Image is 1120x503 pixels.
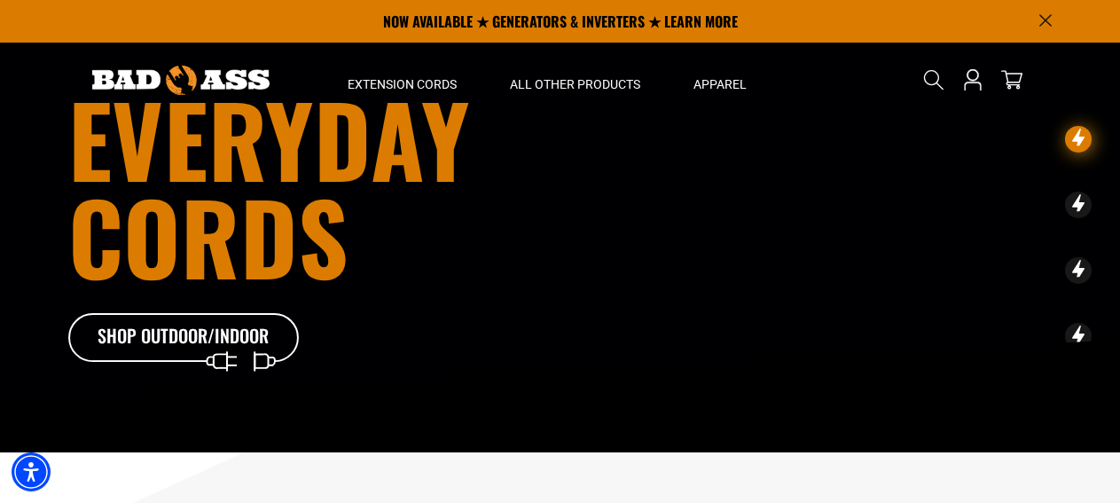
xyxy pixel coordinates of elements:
h1: Everyday cords [68,90,659,285]
a: Shop Outdoor/Indoor [68,313,299,363]
summary: Search [920,66,948,94]
span: All Other Products [510,76,640,92]
summary: Apparel [667,43,773,117]
span: Extension Cords [348,76,457,92]
div: Accessibility Menu [12,452,51,491]
img: Bad Ass Extension Cords [92,66,270,95]
summary: All Other Products [483,43,667,117]
span: Apparel [693,76,747,92]
summary: Extension Cords [321,43,483,117]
